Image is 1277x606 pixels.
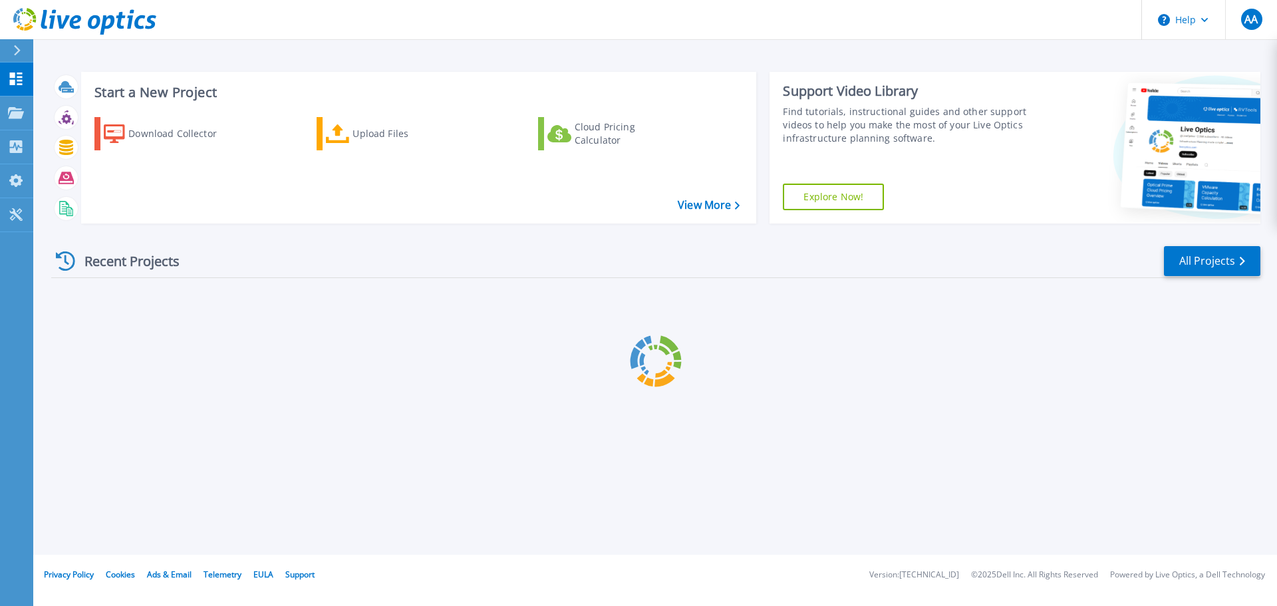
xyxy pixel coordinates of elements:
a: All Projects [1164,246,1260,276]
a: Ads & Email [147,569,192,580]
a: Explore Now! [783,184,884,210]
a: Cloud Pricing Calculator [538,117,686,150]
a: Cookies [106,569,135,580]
div: Download Collector [128,120,235,147]
span: AA [1244,14,1258,25]
li: © 2025 Dell Inc. All Rights Reserved [971,571,1098,579]
div: Find tutorials, instructional guides and other support videos to help you make the most of your L... [783,105,1033,145]
li: Version: [TECHNICAL_ID] [869,571,959,579]
div: Cloud Pricing Calculator [575,120,681,147]
a: View More [678,199,740,212]
a: Download Collector [94,117,243,150]
a: Upload Files [317,117,465,150]
li: Powered by Live Optics, a Dell Technology [1110,571,1265,579]
div: Recent Projects [51,245,198,277]
div: Upload Files [353,120,459,147]
a: Support [285,569,315,580]
a: Privacy Policy [44,569,94,580]
a: Telemetry [204,569,241,580]
a: EULA [253,569,273,580]
h3: Start a New Project [94,85,740,100]
div: Support Video Library [783,82,1033,100]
